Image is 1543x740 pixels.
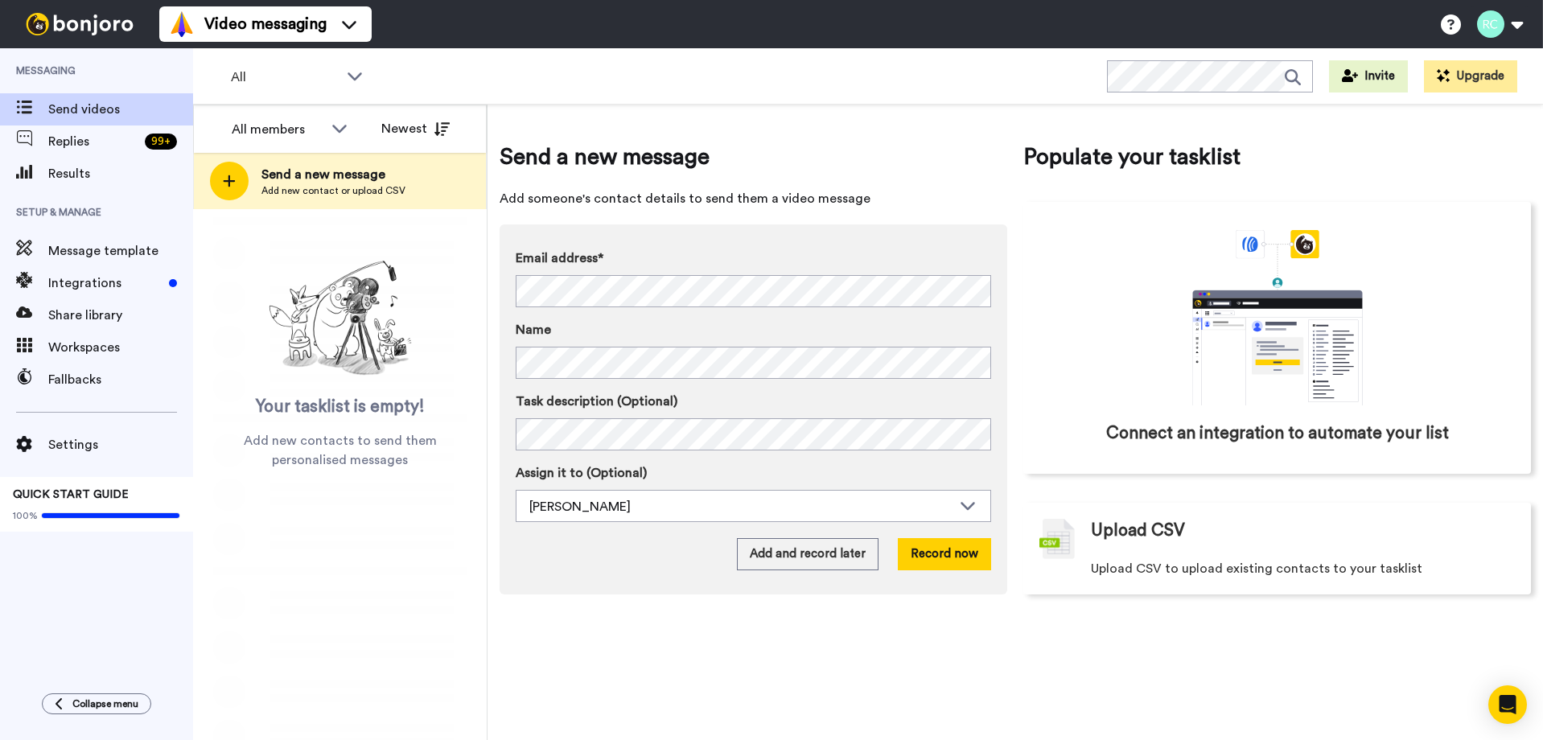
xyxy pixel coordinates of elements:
label: Email address* [516,249,991,268]
span: Send a new message [261,165,405,184]
img: bj-logo-header-white.svg [19,13,140,35]
span: Name [516,320,551,339]
span: Upload CSV [1091,519,1185,543]
span: Workspaces [48,338,193,357]
span: Settings [48,435,193,454]
div: animation [1157,230,1398,405]
img: vm-color.svg [169,11,195,37]
div: Open Intercom Messenger [1488,685,1527,724]
button: Collapse menu [42,693,151,714]
span: Your tasklist is empty! [256,395,425,419]
span: Replies [48,132,138,151]
span: Video messaging [204,13,327,35]
button: Add and record later [737,538,878,570]
span: Send a new message [500,141,1007,173]
button: Invite [1329,60,1408,92]
button: Newest [369,113,462,145]
span: Connect an integration to automate your list [1106,421,1449,446]
div: 99 + [145,134,177,150]
span: Message template [48,241,193,261]
span: Add someone's contact details to send them a video message [500,189,1007,208]
span: Add new contacts to send them personalised messages [217,431,463,470]
span: Share library [48,306,193,325]
span: All [231,68,339,87]
label: Assign it to (Optional) [516,463,991,483]
span: Upload CSV to upload existing contacts to your tasklist [1091,559,1422,578]
span: Fallbacks [48,370,193,389]
label: Task description (Optional) [516,392,991,411]
img: ready-set-action.png [260,254,421,383]
div: All members [232,120,323,139]
span: Add new contact or upload CSV [261,184,405,197]
img: csv-grey.png [1039,519,1075,559]
button: Upgrade [1424,60,1517,92]
span: QUICK START GUIDE [13,489,129,500]
button: Record now [898,538,991,570]
span: Integrations [48,273,163,293]
span: Populate your tasklist [1023,141,1531,173]
span: 100% [13,509,38,522]
span: Results [48,164,193,183]
div: [PERSON_NAME] [529,497,952,516]
span: Send videos [48,100,193,119]
span: Collapse menu [72,697,138,710]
